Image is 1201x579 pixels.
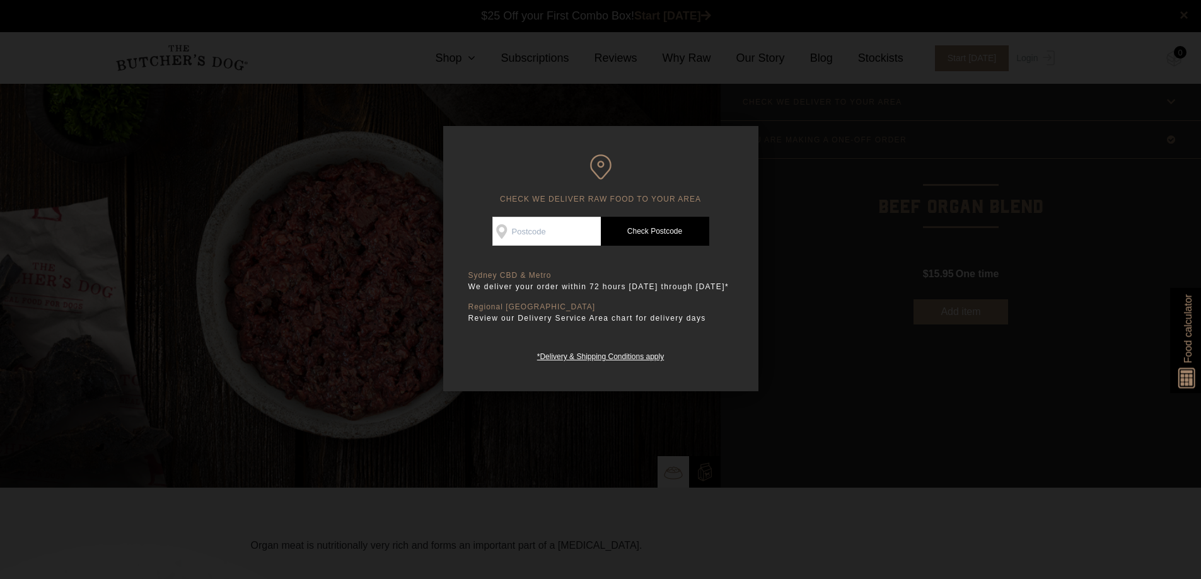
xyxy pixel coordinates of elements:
input: Postcode [492,217,601,246]
p: Sydney CBD & Metro [468,271,733,280]
h6: CHECK WE DELIVER RAW FOOD TO YOUR AREA [468,154,733,204]
p: Regional [GEOGRAPHIC_DATA] [468,302,733,312]
a: *Delivery & Shipping Conditions apply [537,349,664,361]
a: Check Postcode [601,217,709,246]
p: Review our Delivery Service Area chart for delivery days [468,312,733,324]
span: Food calculator [1180,294,1195,363]
p: We deliver your order within 72 hours [DATE] through [DATE]* [468,280,733,293]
